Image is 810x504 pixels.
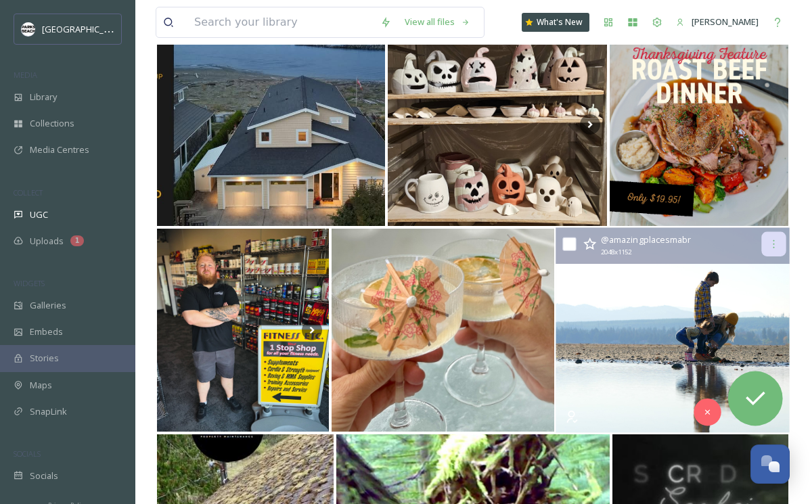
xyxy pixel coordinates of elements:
span: Maps [30,379,52,392]
img: 🦃🍖 Celebrate Thanksgiving Deez-style! Join us for $19.95 roast beef and turkey dinners!⁠ ⁠ These ... [610,23,788,226]
span: SOCIALS [14,449,41,459]
span: Embeds [30,325,63,338]
span: [PERSON_NAME] [692,16,759,28]
img: Did you know that Parksville Fitness ETC has a new location and it’s just one of the many health ... [157,229,329,432]
span: Galleries [30,299,66,312]
a: What's New [522,13,589,32]
img: JUST LISTED! $2,295,000 1755 Admiral Tryon Boulevard, French Creek, BC, V9P 2V2 Prime walk-on bea... [157,23,385,226]
img: Wow—what a season! Our first full season at ROAM and we’re learning as we grow. 💙 As we shift int... [332,229,554,432]
span: MEDIA [14,70,37,80]
img: 🍂 Autumn at Rathtrevor Beach is about slowing down and (re)discovering the little things. At low ... [556,228,790,433]
img: parks%20beach.jpg [22,22,35,36]
button: Open Chat [750,444,790,484]
span: Stories [30,352,59,365]
span: WIDGETS [14,278,45,288]
a: View all files [398,9,477,35]
span: Media Centres [30,143,89,156]
div: 1 [70,235,84,246]
img: Hello, Halloween is on its way! I have been working away at my Halloween collection, and it is no... [388,23,607,226]
span: UGC [30,208,48,221]
a: [PERSON_NAME] [669,9,765,35]
span: Collections [30,117,74,130]
span: [GEOGRAPHIC_DATA] Tourism [42,22,163,35]
span: Socials [30,469,58,482]
span: SnapLink [30,405,67,418]
span: COLLECT [14,187,43,198]
span: Library [30,91,57,104]
span: 2048 x 1152 [601,248,631,258]
input: Search your library [187,7,374,37]
span: @ amazingplacesmabr [601,233,691,246]
span: Uploads [30,235,64,248]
